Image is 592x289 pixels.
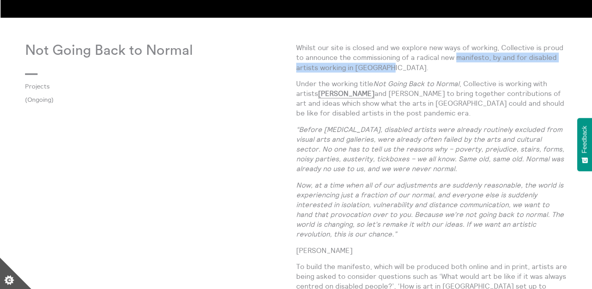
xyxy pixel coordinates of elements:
[373,79,459,88] em: Not Going Back to Normal
[577,118,592,171] button: Feedback - Show survey
[296,43,567,72] p: Whilst our site is closed and we explore new ways of working, Collective is proud to announce the...
[296,125,564,173] em: “Before [MEDICAL_DATA], disabled artists were already routinely excluded from visual arts and gal...
[25,83,284,90] a: Projects
[318,89,374,98] a: [PERSON_NAME]
[25,96,296,103] p: (Ongoing)
[25,43,296,59] p: Not Going Back to Normal
[296,246,567,255] p: [PERSON_NAME]
[296,181,564,239] em: Now, at a time when all of our adjustments are suddenly reasonable, the world is experiencing jus...
[296,79,567,118] p: Under the working title , Collective is working with artists and [PERSON_NAME] to bring together ...
[581,126,588,153] span: Feedback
